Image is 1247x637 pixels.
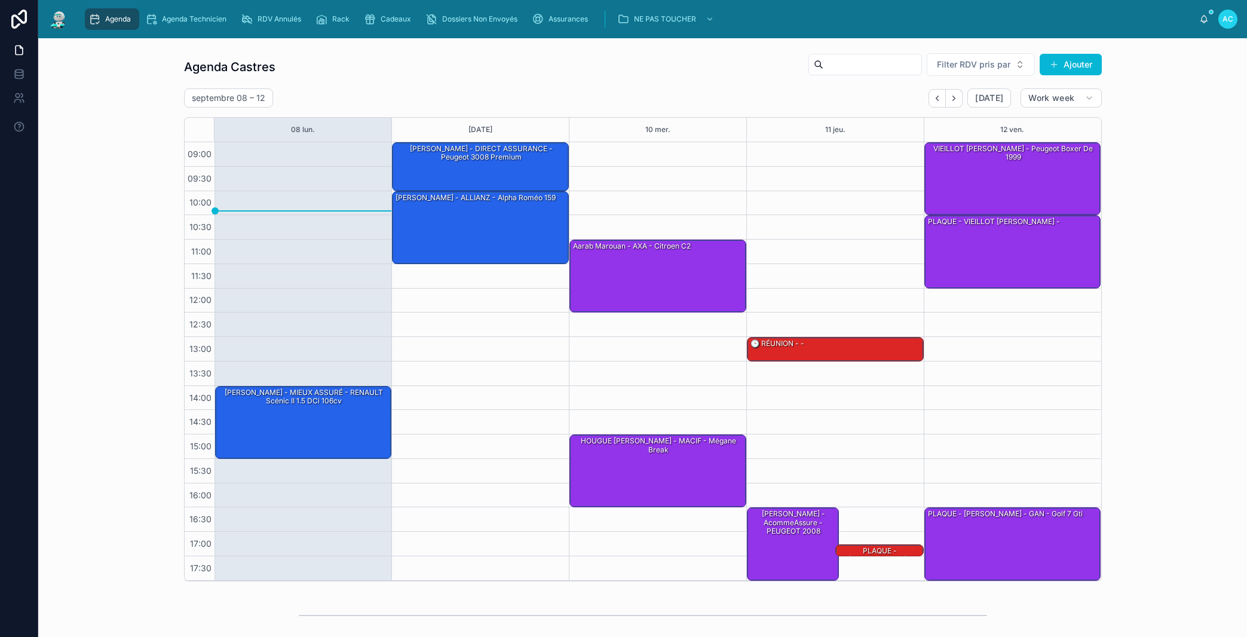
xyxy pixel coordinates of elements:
[422,8,526,30] a: Dossiers Non Envoyés
[572,436,745,455] div: HOUGUE [PERSON_NAME] - MACIF - Mégane break
[291,118,315,142] button: 08 lun.
[186,393,215,403] span: 14:00
[937,59,1010,71] span: Filter RDV pris par
[237,8,310,30] a: RDV Annulés
[394,143,568,163] div: [PERSON_NAME] - DIRECT ASSURANCE - Peugeot 3008 premium
[528,8,596,30] a: Assurances
[747,508,838,580] div: [PERSON_NAME] - AcommeAssure - PEUGEOT 2008
[188,271,215,281] span: 11:30
[836,545,923,557] div: PLAQUE - [PERSON_NAME] - DIRECT ASSURANCE - Skoda octavia
[570,435,746,507] div: HOUGUE [PERSON_NAME] - MACIF - Mégane break
[925,508,1101,580] div: PLAQUE - [PERSON_NAME] - GAN - Golf 7 gti
[217,387,391,407] div: [PERSON_NAME] - MIEUX ASSURÉ - RENAULT Scénic II 1.5 dCi 106cv
[381,14,411,24] span: Cadeaux
[185,173,215,183] span: 09:30
[825,118,845,142] button: 11 jeu.
[332,14,350,24] span: Rack
[360,8,419,30] a: Cadeaux
[838,546,923,583] div: PLAQUE - [PERSON_NAME] - DIRECT ASSURANCE - Skoda octavia
[186,344,215,354] span: 13:00
[85,8,139,30] a: Agenda
[79,6,1199,32] div: scrollable content
[1000,118,1024,142] button: 12 ven.
[186,490,215,500] span: 16:00
[142,8,235,30] a: Agenda Technicien
[925,143,1101,215] div: VIEILLOT [PERSON_NAME] - Peugeot boxer de 1999
[186,197,215,207] span: 10:00
[549,14,588,24] span: Assurances
[186,222,215,232] span: 10:30
[258,14,301,24] span: RDV Annulés
[186,319,215,329] span: 12:30
[749,338,805,349] div: 🕒 RÉUNION - -
[570,240,746,312] div: Aarab Marouan - AXA - Citroen C2
[925,216,1101,287] div: PLAQUE - VIEILLOT [PERSON_NAME] -
[927,53,1035,76] button: Select Button
[1028,93,1074,103] span: Work week
[468,118,492,142] button: [DATE]
[216,387,391,458] div: [PERSON_NAME] - MIEUX ASSURÉ - RENAULT Scénic II 1.5 dCi 106cv
[946,89,963,108] button: Next
[186,416,215,427] span: 14:30
[186,514,215,524] span: 16:30
[634,14,696,24] span: NE PAS TOUCHER
[312,8,358,30] a: Rack
[927,216,1061,227] div: PLAQUE - VIEILLOT [PERSON_NAME] -
[442,14,517,24] span: Dossiers Non Envoyés
[187,563,215,573] span: 17:30
[186,295,215,305] span: 12:00
[162,14,226,24] span: Agenda Technicien
[393,143,568,191] div: [PERSON_NAME] - DIRECT ASSURANCE - Peugeot 3008 premium
[929,89,946,108] button: Back
[105,14,131,24] span: Agenda
[749,509,838,537] div: [PERSON_NAME] - AcommeAssure - PEUGEOT 2008
[48,10,69,29] img: App logo
[185,149,215,159] span: 09:00
[184,59,275,75] h1: Agenda Castres
[187,538,215,549] span: 17:00
[572,241,692,252] div: Aarab Marouan - AXA - Citroen C2
[1223,14,1233,24] span: AC
[187,465,215,476] span: 15:30
[192,92,265,104] h2: septembre 08 – 12
[1021,88,1101,108] button: Work week
[614,8,720,30] a: NE PAS TOUCHER
[188,246,215,256] span: 11:00
[1040,54,1102,75] button: Ajouter
[927,143,1100,163] div: VIEILLOT [PERSON_NAME] - Peugeot boxer de 1999
[645,118,670,142] button: 10 mer.
[927,509,1084,519] div: PLAQUE - [PERSON_NAME] - GAN - Golf 7 gti
[393,192,568,264] div: [PERSON_NAME] - ALLIANZ - alpha Roméo 159
[187,441,215,451] span: 15:00
[747,338,923,361] div: 🕒 RÉUNION - -
[967,88,1011,108] button: [DATE]
[186,368,215,378] span: 13:30
[975,93,1003,103] span: [DATE]
[394,192,557,203] div: [PERSON_NAME] - ALLIANZ - alpha Roméo 159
